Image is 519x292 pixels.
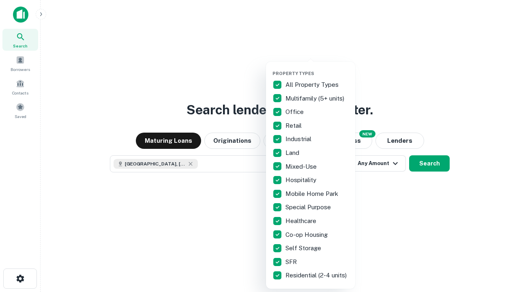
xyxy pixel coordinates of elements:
[285,230,329,240] p: Co-op Housing
[285,189,340,199] p: Mobile Home Park
[285,216,318,226] p: Healthcare
[285,121,303,131] p: Retail
[285,94,346,103] p: Multifamily (5+ units)
[478,227,519,266] iframe: Chat Widget
[285,107,305,117] p: Office
[285,175,318,185] p: Hospitality
[285,162,318,172] p: Mixed-Use
[285,202,332,212] p: Special Purpose
[272,71,314,76] span: Property Types
[285,80,340,90] p: All Property Types
[285,134,313,144] p: Industrial
[285,271,348,280] p: Residential (2-4 units)
[285,243,323,253] p: Self Storage
[285,148,301,158] p: Land
[285,257,298,267] p: SFR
